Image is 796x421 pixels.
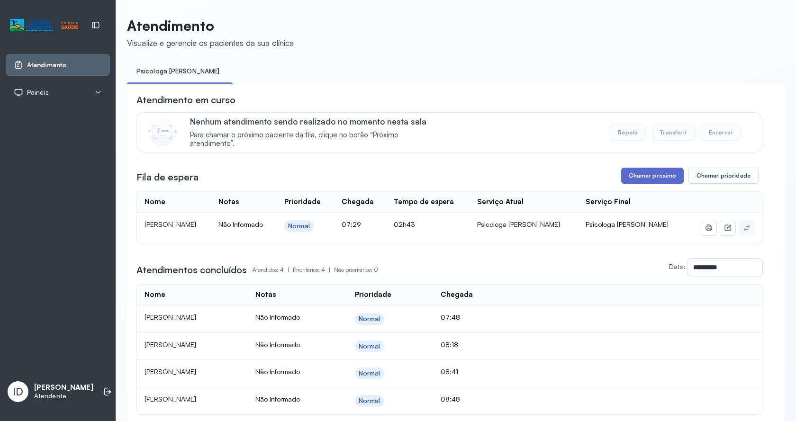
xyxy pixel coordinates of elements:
[652,125,695,141] button: Transferir
[255,313,300,321] span: Não Informado
[394,197,454,206] div: Tempo de espera
[701,125,741,141] button: Encerrar
[218,220,263,228] span: Não Informado
[145,340,196,349] span: [PERSON_NAME]
[586,197,631,206] div: Serviço Final
[14,60,102,70] a: Atendimento
[355,290,391,299] div: Prioridade
[255,395,300,403] span: Não Informado
[359,315,380,323] div: Normal
[253,263,293,277] p: Atendidos: 4
[359,369,380,377] div: Normal
[359,397,380,405] div: Normal
[477,197,524,206] div: Serviço Atual
[284,197,321,206] div: Prioridade
[34,392,93,400] p: Atendente
[136,263,247,277] h3: Atendimentos concluídos
[218,197,239,206] div: Notas
[190,116,441,126] p: Nenhum atendimento sendo realizado no momento nesta sala
[145,290,165,299] div: Nome
[145,367,196,376] span: [PERSON_NAME]
[621,168,684,184] button: Chamar próximo
[586,220,669,228] span: Psicologa [PERSON_NAME]
[394,220,415,228] span: 02h43
[441,340,458,349] span: 08:18
[34,383,93,392] p: [PERSON_NAME]
[359,342,380,350] div: Normal
[145,313,196,321] span: [PERSON_NAME]
[688,168,759,184] button: Chamar prioridade
[190,131,441,149] span: Para chamar o próximo paciente da fila, clique no botão “Próximo atendimento”.
[127,63,229,79] a: Psicologa [PERSON_NAME]
[255,367,300,376] span: Não Informado
[610,125,646,141] button: Repetir
[342,220,361,228] span: 07:29
[136,93,235,107] h3: Atendimento em curso
[329,266,330,273] span: |
[334,263,378,277] p: Não prioritários: 0
[127,17,294,34] p: Atendimento
[145,220,196,228] span: [PERSON_NAME]
[342,197,374,206] div: Chegada
[288,266,289,273] span: |
[441,290,473,299] div: Chegada
[477,220,570,229] div: Psicologa [PERSON_NAME]
[127,38,294,48] div: Visualize e gerencie os pacientes da sua clínica
[136,170,199,184] h3: Fila de espera
[148,117,177,146] img: Imagem de CalloutCard
[441,395,460,403] span: 08:48
[255,340,300,349] span: Não Informado
[145,395,196,403] span: [PERSON_NAME]
[27,89,49,97] span: Painéis
[441,313,460,321] span: 07:48
[288,222,310,230] div: Normal
[293,263,334,277] p: Prioritários: 4
[441,367,458,376] span: 08:41
[27,61,66,69] span: Atendimento
[255,290,276,299] div: Notas
[669,262,686,270] label: Data:
[145,197,165,206] div: Nome
[10,18,78,33] img: Logotipo do estabelecimento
